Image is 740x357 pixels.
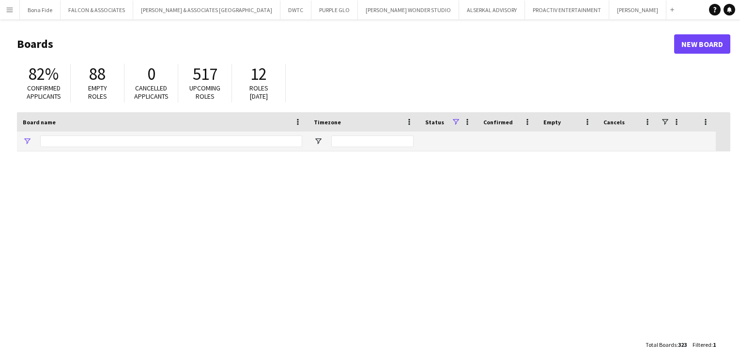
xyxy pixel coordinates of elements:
[193,63,217,85] span: 517
[609,0,666,19] button: [PERSON_NAME]
[603,119,625,126] span: Cancels
[674,34,730,54] a: New Board
[331,135,414,147] input: Timezone Filter Input
[147,63,155,85] span: 0
[713,341,716,348] span: 1
[27,84,61,101] span: Confirmed applicants
[23,119,56,126] span: Board name
[483,119,513,126] span: Confirmed
[525,0,609,19] button: PROACTIV ENTERTAINMENT
[17,37,674,51] h1: Boards
[88,84,107,101] span: Empty roles
[280,0,311,19] button: DWTC
[133,0,280,19] button: [PERSON_NAME] & ASSOCIATES [GEOGRAPHIC_DATA]
[358,0,459,19] button: [PERSON_NAME] WONDER STUDIO
[646,335,687,354] div: :
[459,0,525,19] button: ALSERKAL ADVISORY
[89,63,106,85] span: 88
[314,137,323,146] button: Open Filter Menu
[29,63,59,85] span: 82%
[425,119,444,126] span: Status
[23,137,31,146] button: Open Filter Menu
[693,335,716,354] div: :
[693,341,711,348] span: Filtered
[311,0,358,19] button: PURPLE GLO
[678,341,687,348] span: 323
[189,84,220,101] span: Upcoming roles
[314,119,341,126] span: Timezone
[646,341,677,348] span: Total Boards
[61,0,133,19] button: FALCON & ASSOCIATES
[20,0,61,19] button: Bona Fide
[543,119,561,126] span: Empty
[249,84,268,101] span: Roles [DATE]
[40,135,302,147] input: Board name Filter Input
[134,84,169,101] span: Cancelled applicants
[250,63,267,85] span: 12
